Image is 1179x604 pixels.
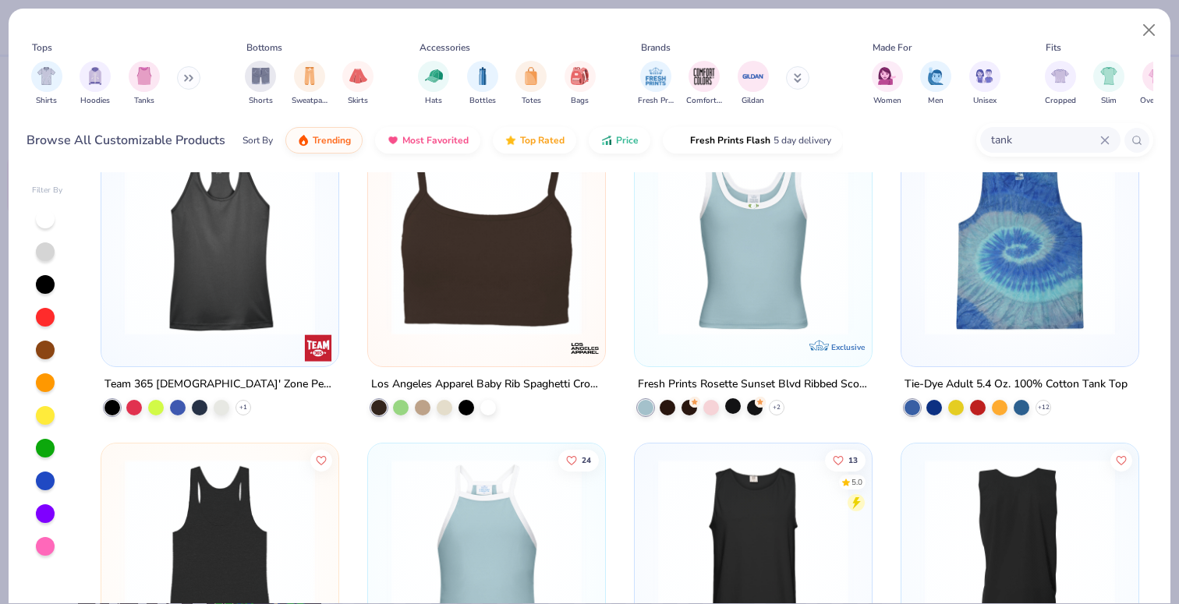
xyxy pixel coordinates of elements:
[402,134,469,147] span: Most Favorited
[425,95,442,107] span: Hats
[638,61,674,107] div: filter for Fresh Prints
[245,61,276,107] button: filter button
[136,67,153,85] img: Tanks Image
[493,127,576,154] button: Top Rated
[467,61,498,107] div: filter for Bottles
[349,67,367,85] img: Skirts Image
[742,65,765,88] img: Gildan Image
[32,41,52,55] div: Tops
[825,449,866,471] button: Like
[1045,95,1076,107] span: Cropped
[917,145,1123,335] img: 78a825e4-0653-4d23-a782-ee4c082cd3a8
[686,95,722,107] span: Comfort Colors
[920,61,951,107] button: filter button
[1100,67,1117,85] img: Slim Image
[292,61,327,107] div: filter for Sweatpants
[644,65,667,88] img: Fresh Prints Image
[738,61,769,107] div: filter for Gildan
[384,145,589,335] img: 806829dd-1c22-4937-9a35-1c80dd7c627b
[773,403,781,412] span: + 2
[522,95,541,107] span: Totes
[690,134,770,147] span: Fresh Prints Flash
[301,67,318,85] img: Sweatpants Image
[505,134,517,147] img: TopRated.gif
[565,61,596,107] div: filter for Bags
[387,134,399,147] img: most_fav.gif
[905,375,1128,394] div: Tie-Dye Adult 5.4 Oz. 100% Cotton Tank Top
[134,95,154,107] span: Tanks
[878,67,896,85] img: Women Image
[1037,403,1049,412] span: + 12
[117,145,323,335] img: 8edcbd6a-8088-41b0-9de9-5fd5605344f3
[467,61,498,107] button: filter button
[1093,61,1124,107] div: filter for Slim
[927,67,944,85] img: Men Image
[1046,41,1061,55] div: Fits
[848,456,858,464] span: 13
[371,375,602,394] div: Los Angeles Apparel Baby Rib Spaghetti Crop Tank
[80,61,111,107] div: filter for Hoodies
[239,403,247,412] span: + 1
[692,65,716,88] img: Comfort Colors Image
[1140,95,1175,107] span: Oversized
[873,95,901,107] span: Women
[973,95,997,107] span: Unisex
[589,145,795,335] img: ee51aba9-090d-45cc-8128-ed1bf8a79067
[515,61,547,107] div: filter for Totes
[313,134,351,147] span: Trending
[569,333,600,364] img: Los Angeles Apparel logo
[129,61,160,107] div: filter for Tanks
[243,133,273,147] div: Sort By
[418,61,449,107] button: filter button
[297,134,310,147] img: trending.gif
[571,95,589,107] span: Bags
[1140,61,1175,107] button: filter button
[249,95,273,107] span: Shorts
[831,342,865,352] span: Exclusive
[37,67,55,85] img: Shirts Image
[32,185,63,196] div: Filter By
[420,41,470,55] div: Accessories
[418,61,449,107] div: filter for Hats
[31,61,62,107] div: filter for Shirts
[104,375,335,394] div: Team 365 [DEMOGRAPHIC_DATA]' Zone Performance Racerback Tank
[589,127,650,154] button: Price
[469,95,496,107] span: Bottles
[292,61,327,107] button: filter button
[558,449,599,471] button: Like
[520,134,565,147] span: Top Rated
[1051,67,1069,85] img: Cropped Image
[650,145,856,335] img: 476f1956-b6c5-4e44-98eb-4ec29e319878
[27,131,225,150] div: Browse All Customizable Products
[87,67,104,85] img: Hoodies Image
[855,145,1061,335] img: 61b4cac9-8bd7-4e03-9703-b91937c066ea
[285,127,363,154] button: Trending
[851,476,862,488] div: 5.0
[375,127,480,154] button: Most Favorited
[1093,61,1124,107] button: filter button
[348,95,368,107] span: Skirts
[36,95,57,107] span: Shirts
[1045,61,1076,107] div: filter for Cropped
[686,61,722,107] button: filter button
[1110,449,1132,471] button: Like
[80,61,111,107] button: filter button
[990,131,1100,149] input: Try "T-Shirt"
[872,61,903,107] button: filter button
[969,61,1000,107] div: filter for Unisex
[920,61,951,107] div: filter for Men
[686,61,722,107] div: filter for Comfort Colors
[425,67,443,85] img: Hats Image
[571,67,588,85] img: Bags Image
[873,41,912,55] div: Made For
[872,61,903,107] div: filter for Women
[638,375,869,394] div: Fresh Prints Rosette Sunset Blvd Ribbed Scoop Tank Top
[738,61,769,107] button: filter button
[292,95,327,107] span: Sweatpants
[342,61,374,107] div: filter for Skirts
[663,127,843,154] button: Fresh Prints Flash5 day delivery
[1149,67,1167,85] img: Oversized Image
[31,61,62,107] button: filter button
[641,41,671,55] div: Brands
[928,95,944,107] span: Men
